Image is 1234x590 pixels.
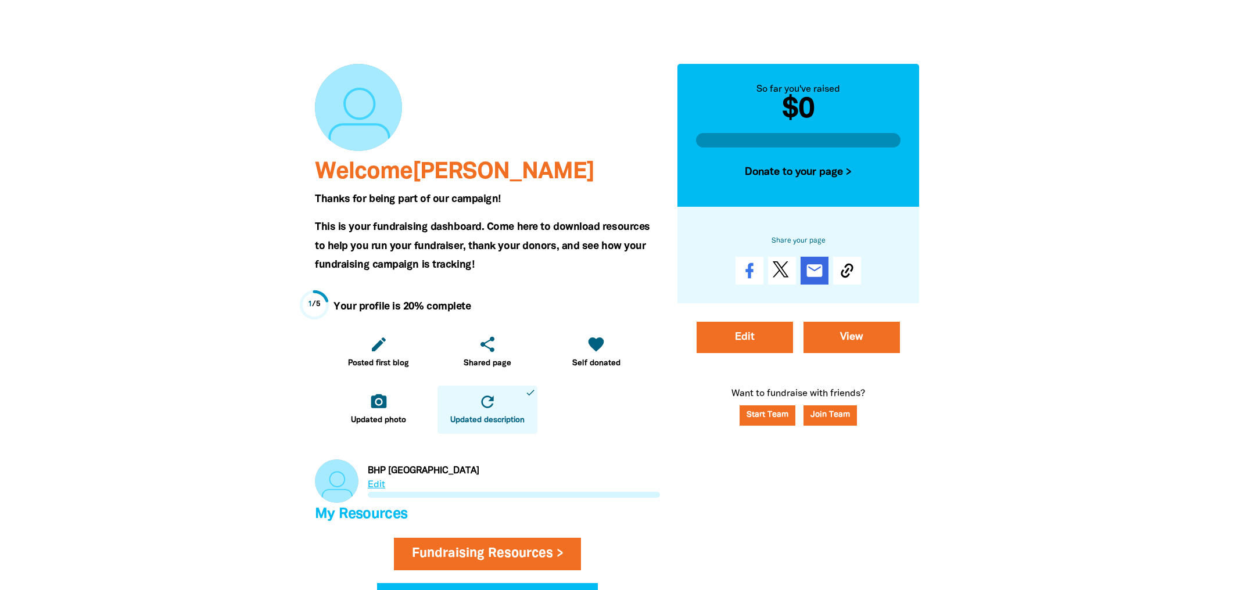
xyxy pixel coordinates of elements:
[740,405,795,426] a: Start Team
[525,387,536,398] i: done
[329,386,428,434] a: camera_altUpdated photo
[370,393,388,411] i: camera_alt
[833,257,861,285] button: Copy Link
[547,328,646,376] a: favoriteSelf donated
[308,299,321,310] div: / 5
[329,328,428,376] a: editPosted first blog
[696,82,901,96] div: So far you've raised
[315,161,594,183] span: Welcome [PERSON_NAME]
[464,358,511,369] span: Shared page
[315,195,501,204] span: Thanks for being part of our campaign!
[696,96,901,124] h2: $0
[333,302,471,311] strong: Your profile is 20% complete
[805,261,824,280] i: email
[803,405,857,426] button: Join Team
[437,386,537,434] a: refreshUpdated descriptiondone
[308,301,313,308] span: 1
[437,328,537,376] a: shareShared page
[315,222,650,269] span: This is your fundraising dashboard. Come here to download resources to help you run your fundrais...
[736,257,763,285] a: Share
[768,257,796,285] a: Post
[394,538,582,570] a: Fundraising Resources >
[572,358,620,369] span: Self donated
[803,322,900,353] a: View
[315,508,408,521] span: My Resources
[696,235,901,247] h6: Share your page
[370,335,388,354] i: edit
[697,322,793,353] a: Edit
[677,387,919,443] p: Want to fundraise with friends?
[478,393,497,411] i: refresh
[348,358,409,369] span: Posted first blog
[801,257,828,285] a: email
[351,415,406,426] span: Updated photo
[696,157,901,188] button: Donate to your page >
[315,459,660,503] div: Paginated content
[450,415,525,426] span: Updated description
[478,335,497,354] i: share
[587,335,605,354] i: favorite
